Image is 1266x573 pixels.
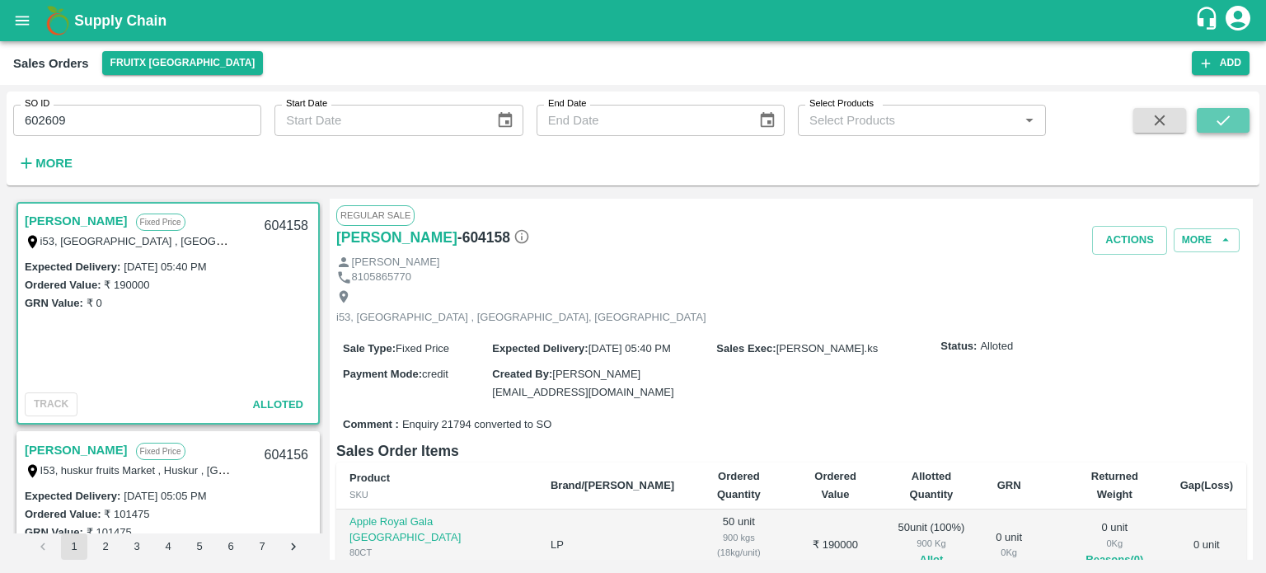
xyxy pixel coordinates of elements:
span: Enquiry 21794 converted to SO [402,417,551,433]
button: Allot [920,551,944,570]
label: Created By : [492,368,552,380]
input: Select Products [803,110,1014,131]
b: Ordered Value [814,470,856,500]
span: [PERSON_NAME][EMAIL_ADDRESS][DOMAIN_NAME] [492,368,673,398]
span: Fixed Price [396,342,449,355]
label: End Date [548,97,586,110]
button: Go to page 6 [218,533,244,560]
button: Go to page 7 [249,533,275,560]
label: GRN Value: [25,526,83,538]
button: Choose date [490,105,521,136]
label: ₹ 190000 [104,279,149,291]
p: i53, [GEOGRAPHIC_DATA] , [GEOGRAPHIC_DATA], [GEOGRAPHIC_DATA] [336,310,706,326]
b: Returned Weight [1091,470,1138,500]
label: Start Date [286,97,327,110]
button: More [13,149,77,177]
label: Comment : [343,417,399,433]
button: Go to page 3 [124,533,150,560]
button: Select DC [102,51,264,75]
a: [PERSON_NAME] [336,226,457,249]
label: SO ID [25,97,49,110]
button: Go to page 5 [186,533,213,560]
span: Regular Sale [336,205,415,225]
p: 8105865770 [352,270,411,285]
button: Actions [1092,226,1167,255]
nav: pagination navigation [27,533,309,560]
input: Start Date [274,105,483,136]
label: [DATE] 05:05 PM [124,490,206,502]
label: I53, huskur fruits Market , Huskur , [GEOGRAPHIC_DATA] , [GEOGRAPHIC_DATA] ([GEOGRAPHIC_DATA]) Ur... [40,463,870,477]
span: Alloted [980,339,1013,355]
h6: Sales Order Items [336,439,1246,463]
div: customer-support [1194,6,1223,35]
div: 900 Kg [894,536,969,551]
button: Go to page 4 [155,533,181,560]
b: Allotted Quantity [910,470,954,500]
div: Sales Orders [13,53,89,74]
div: 900 kgs (18kg/unit) [701,530,776,561]
div: 0 Kg [995,545,1023,560]
a: Supply Chain [74,9,1194,32]
span: credit [422,368,448,380]
img: logo [41,4,74,37]
button: More [1174,228,1240,252]
label: ₹ 101475 [104,508,149,520]
input: Enter SO ID [13,105,261,136]
p: [PERSON_NAME] [352,255,440,270]
label: Select Products [809,97,874,110]
button: open drawer [3,2,41,40]
b: GRN [997,479,1021,491]
label: Expected Delivery : [25,490,120,502]
div: 604158 [255,207,318,246]
div: 0 unit [995,530,1023,561]
a: [PERSON_NAME] [25,439,128,461]
label: Status: [940,339,977,355]
label: Expected Delivery : [25,261,120,273]
p: Fixed Price [136,214,185,231]
button: Choose date [752,105,783,136]
label: GRN Value: [25,297,83,309]
label: Expected Delivery : [492,342,588,355]
button: page 1 [61,533,87,560]
button: Open [1019,110,1040,131]
b: Ordered Quantity [717,470,761,500]
span: Alloted [253,398,303,411]
label: Sale Type : [343,342,396,355]
strong: More [35,157,73,170]
label: ₹ 0 [87,297,102,309]
a: [PERSON_NAME] [25,210,128,232]
label: Sales Exec : [716,342,776,355]
h6: - 604158 [457,226,530,249]
div: account of current user [1223,3,1253,38]
div: 604156 [255,436,318,475]
button: Reasons(0) [1076,551,1154,570]
div: 80CT [349,545,524,560]
b: Product [349,472,390,484]
button: Go to next page [280,533,307,560]
div: 0 Kg [1076,536,1154,551]
b: Brand/[PERSON_NAME] [551,479,674,491]
label: Ordered Value: [25,508,101,520]
button: Add [1192,51,1250,75]
b: Gap(Loss) [1180,479,1233,491]
div: 50 unit ( 100 %) [894,520,969,570]
div: SKU [349,487,524,502]
label: Ordered Value: [25,279,101,291]
span: [PERSON_NAME].ks [776,342,879,355]
b: Supply Chain [74,12,166,29]
label: i53, [GEOGRAPHIC_DATA] , [GEOGRAPHIC_DATA], [GEOGRAPHIC_DATA] [40,234,410,247]
p: Apple Royal Gala [GEOGRAPHIC_DATA] [349,514,524,545]
span: [DATE] 05:40 PM [588,342,671,355]
input: End Date [537,105,745,136]
label: Payment Mode : [343,368,422,380]
label: ₹ 101475 [87,526,132,538]
label: [DATE] 05:40 PM [124,261,206,273]
button: Go to page 2 [92,533,119,560]
p: Fixed Price [136,443,185,460]
div: 0 unit [1076,520,1154,570]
